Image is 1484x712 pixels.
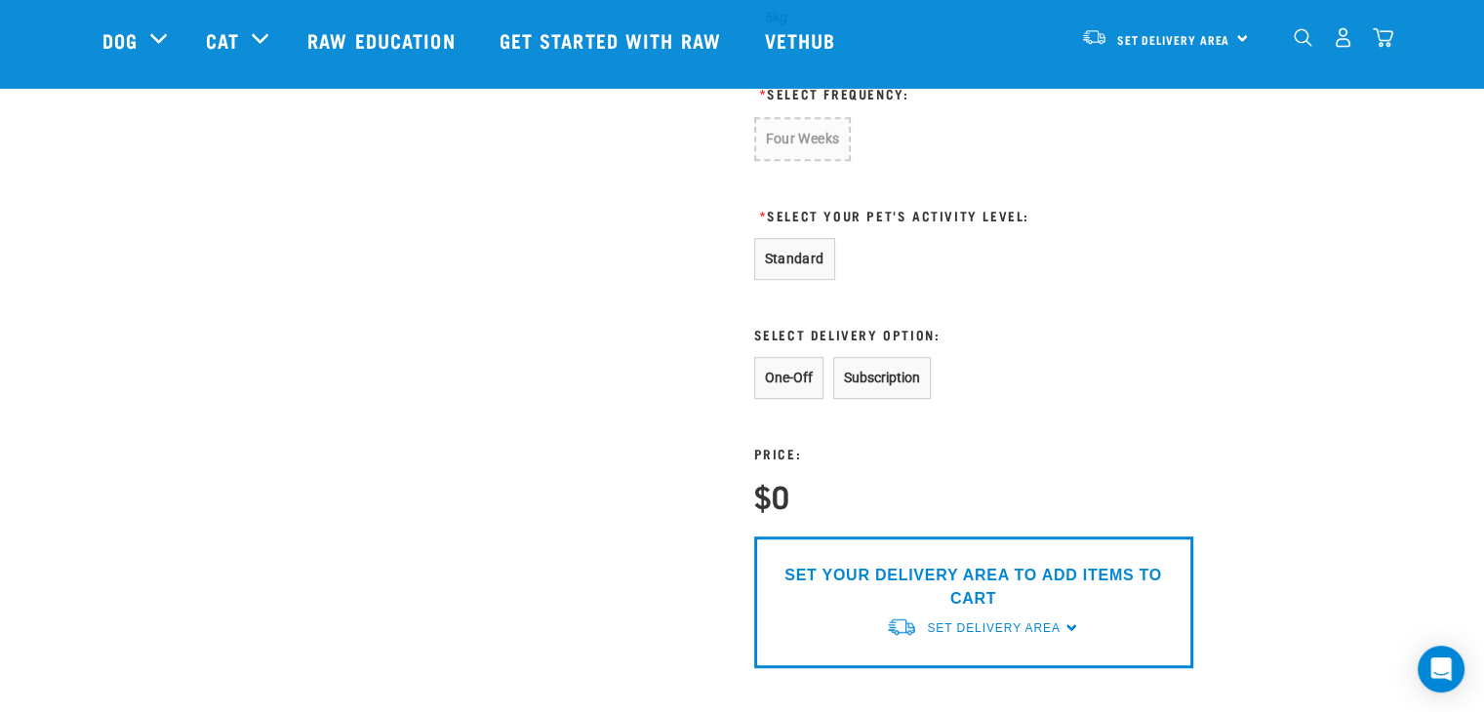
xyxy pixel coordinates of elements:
button: Standard [754,238,835,280]
img: user.png [1333,27,1353,48]
h3: Price: [754,446,802,460]
a: Cat [206,25,239,55]
a: Raw Education [288,1,479,79]
a: Get started with Raw [480,1,745,79]
h3: Select Delivery Option: [754,327,1193,341]
button: Four Weeks [754,117,852,161]
h3: Select Your Pet's Activity Level: [754,208,1193,222]
img: home-icon@2x.png [1373,27,1393,48]
button: One-Off [754,357,823,399]
img: home-icon-1@2x.png [1294,28,1312,47]
h3: Select Frequency: [754,86,1193,100]
a: Vethub [745,1,861,79]
img: van-moving.png [1081,28,1107,46]
h4: $0 [754,478,789,513]
p: SET YOUR DELIVERY AREA TO ADD ITEMS TO CART [769,564,1179,611]
div: Open Intercom Messenger [1418,646,1464,692]
a: Dog [102,25,138,55]
span: Set Delivery Area [1117,36,1230,43]
img: van-moving.png [886,616,917,637]
button: Subscription [833,357,931,399]
span: Set Delivery Area [927,621,1060,635]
